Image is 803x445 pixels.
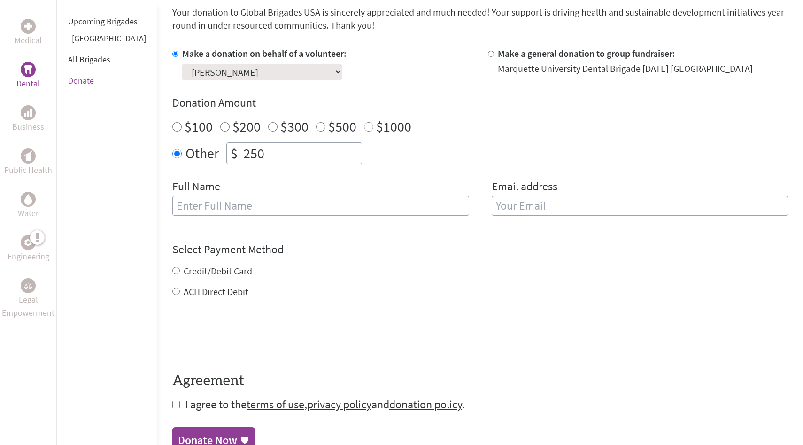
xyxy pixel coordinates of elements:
[68,32,146,49] li: Panama
[16,62,40,90] a: DentalDental
[68,75,94,86] a: Donate
[172,373,788,390] h4: Agreement
[172,179,220,196] label: Full Name
[498,47,675,59] label: Make a general donation to group fundraiser:
[185,142,219,164] label: Other
[21,19,36,34] div: Medical
[172,6,788,32] p: Your donation to Global Brigades USA is sincerely appreciated and much needed! Your support is dr...
[184,286,248,297] label: ACH Direct Debit
[24,194,32,204] img: Water
[241,143,362,164] input: Enter Amount
[12,120,44,133] p: Business
[172,95,788,110] h4: Donation Amount
[172,317,315,354] iframe: reCAPTCHA
[21,105,36,120] div: Business
[4,148,52,177] a: Public HealthPublic Health
[24,239,32,246] img: Engineering
[21,62,36,77] div: Dental
[280,117,309,135] label: $300
[24,65,32,74] img: Dental
[18,207,39,220] p: Water
[8,235,49,263] a: EngineeringEngineering
[18,192,39,220] a: WaterWater
[15,19,42,47] a: MedicalMedical
[16,77,40,90] p: Dental
[492,179,557,196] label: Email address
[21,235,36,250] div: Engineering
[2,278,54,320] a: Legal EmpowermentLegal Empowerment
[389,397,462,412] a: donation policy
[232,117,261,135] label: $200
[12,105,44,133] a: BusinessBusiness
[68,16,138,27] a: Upcoming Brigades
[24,151,32,161] img: Public Health
[21,278,36,293] div: Legal Empowerment
[68,49,146,70] li: All Brigades
[172,196,469,216] input: Enter Full Name
[15,34,42,47] p: Medical
[68,54,110,65] a: All Brigades
[72,33,146,44] a: [GEOGRAPHIC_DATA]
[24,109,32,117] img: Business
[8,250,49,263] p: Engineering
[328,117,356,135] label: $500
[68,70,146,91] li: Donate
[4,164,52,177] p: Public Health
[182,47,347,59] label: Make a donation on behalf of a volunteer:
[172,242,788,257] h4: Select Payment Method
[185,117,213,135] label: $100
[307,397,371,412] a: privacy policy
[68,11,146,32] li: Upcoming Brigades
[498,62,753,75] div: Marquette University Dental Brigade [DATE] [GEOGRAPHIC_DATA]
[24,23,32,30] img: Medical
[2,293,54,320] p: Legal Empowerment
[185,397,465,412] span: I agree to the , and .
[21,192,36,207] div: Water
[376,117,411,135] label: $1000
[21,148,36,164] div: Public Health
[227,143,241,164] div: $
[247,397,304,412] a: terms of use
[184,265,252,277] label: Credit/Debit Card
[492,196,788,216] input: Your Email
[24,283,32,289] img: Legal Empowerment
